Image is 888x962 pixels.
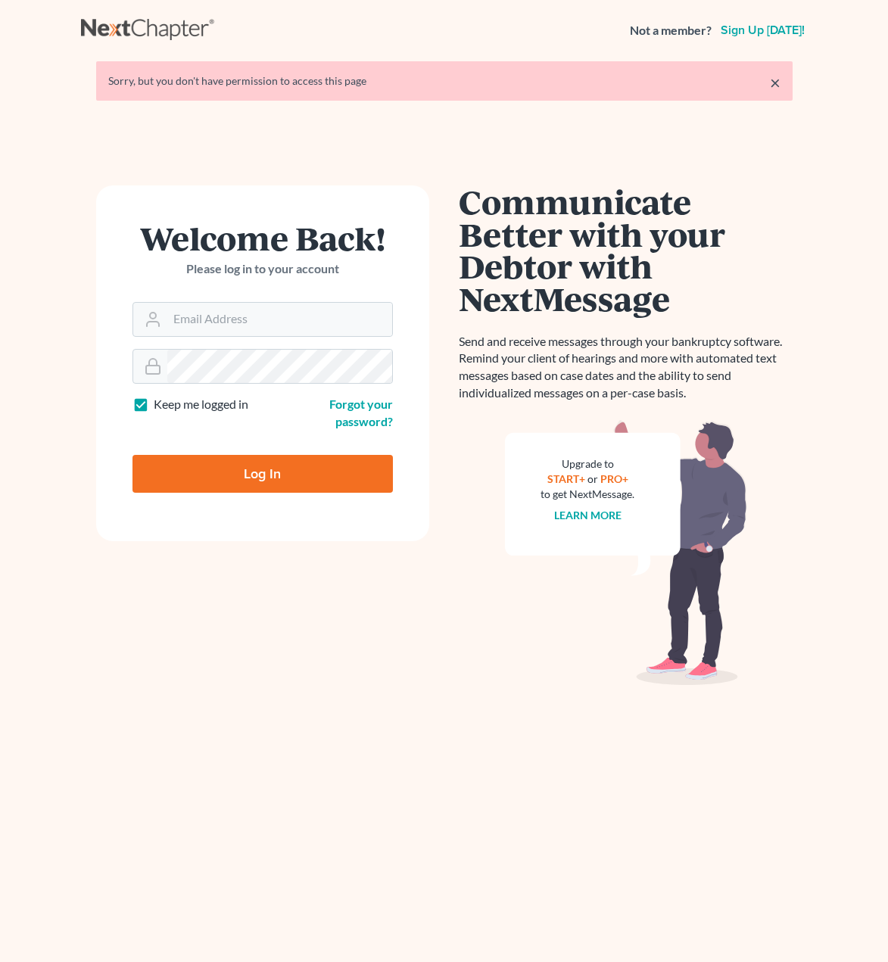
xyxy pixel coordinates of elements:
img: nextmessage_bg-59042aed3d76b12b5cd301f8e5b87938c9018125f34e5fa2b7a6b67550977c72.svg [505,420,747,685]
a: Sign up [DATE]! [718,24,808,36]
div: to get NextMessage. [541,487,635,502]
a: START+ [547,472,585,485]
a: Learn more [554,509,622,521]
strong: Not a member? [630,22,712,39]
input: Log In [132,455,393,493]
a: Forgot your password? [329,397,393,428]
h1: Welcome Back! [132,222,393,254]
input: Email Address [167,303,392,336]
span: or [587,472,598,485]
div: Upgrade to [541,456,635,472]
a: PRO+ [600,472,628,485]
p: Please log in to your account [132,260,393,278]
p: Send and receive messages through your bankruptcy software. Remind your client of hearings and mo... [460,333,793,402]
h1: Communicate Better with your Debtor with NextMessage [460,185,793,315]
label: Keep me logged in [154,396,248,413]
div: Sorry, but you don't have permission to access this page [108,73,781,89]
a: × [770,73,781,92]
